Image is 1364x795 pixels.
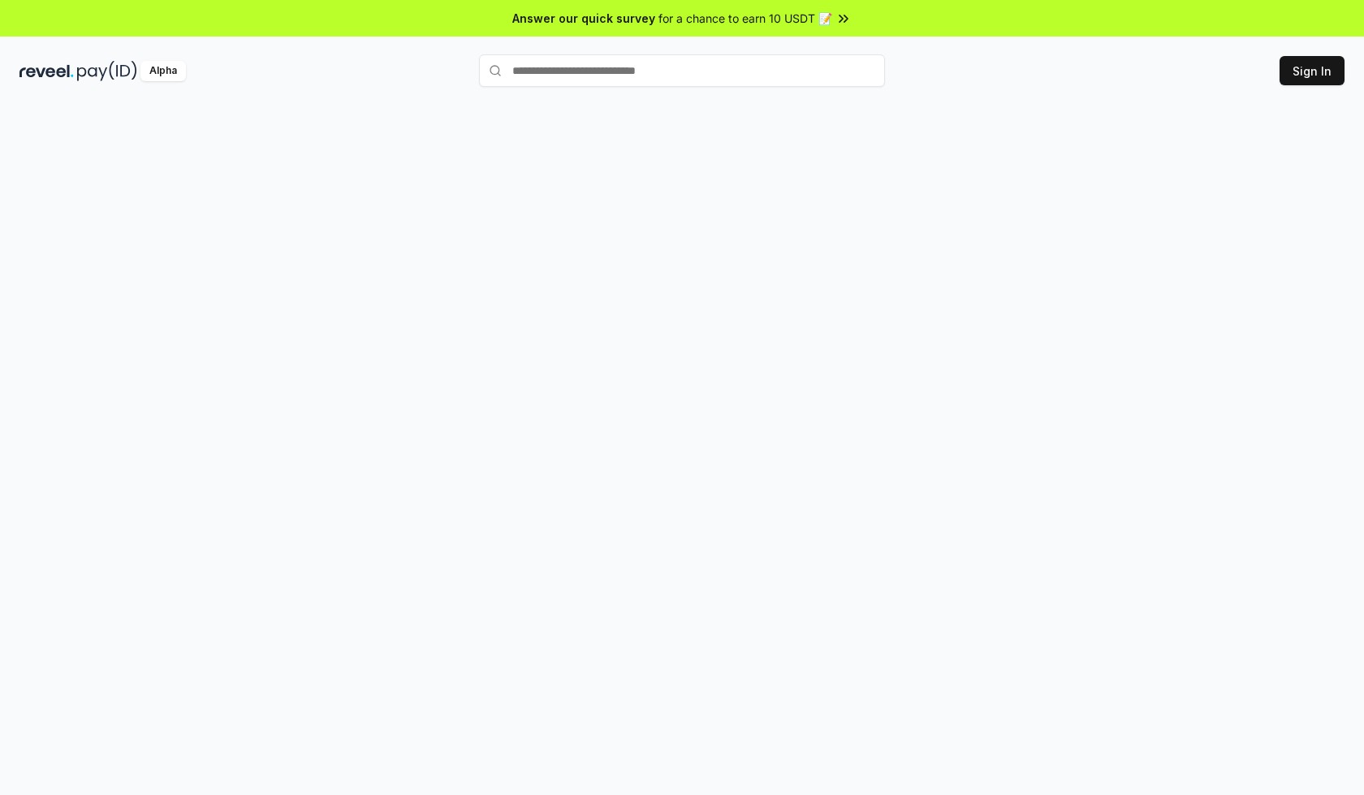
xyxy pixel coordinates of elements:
[1280,56,1345,85] button: Sign In
[77,61,137,81] img: pay_id
[140,61,186,81] div: Alpha
[658,10,832,27] span: for a chance to earn 10 USDT 📝
[19,61,74,81] img: reveel_dark
[512,10,655,27] span: Answer our quick survey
